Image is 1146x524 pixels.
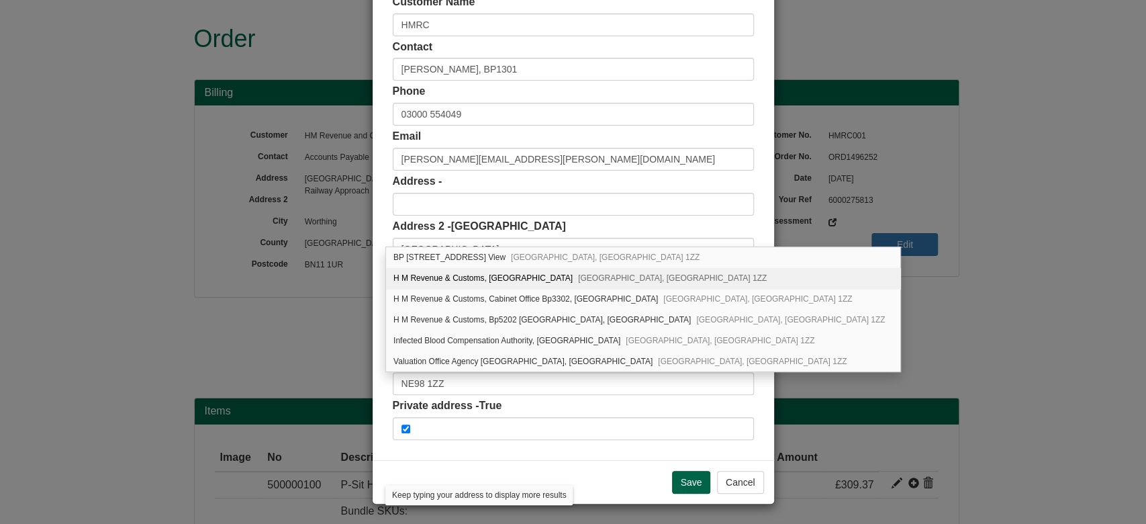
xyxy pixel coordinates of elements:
input: Save [672,471,711,494]
div: BP 5202 Dunstanburgh House, Benton Park View [386,247,900,268]
button: Cancel [717,471,764,494]
label: Private address - [393,398,502,414]
span: [GEOGRAPHIC_DATA], [GEOGRAPHIC_DATA] 1ZZ [663,294,852,304]
span: [GEOGRAPHIC_DATA], [GEOGRAPHIC_DATA] 1ZZ [578,273,767,283]
div: Keep typing your address to display more results [385,485,573,505]
label: Address 2 - [393,219,566,234]
label: Email [393,129,422,144]
div: H M Revenue & Customs, Bp5202 Dunstanburgh House, Benton Park View [386,310,900,331]
span: [GEOGRAPHIC_DATA], [GEOGRAPHIC_DATA] 1ZZ [626,336,814,345]
span: [GEOGRAPHIC_DATA] [451,220,566,232]
div: Infected Blood Compensation Authority, Benton Park View [386,331,900,351]
span: [GEOGRAPHIC_DATA], [GEOGRAPHIC_DATA] 1ZZ [511,253,700,262]
span: [GEOGRAPHIC_DATA], [GEOGRAPHIC_DATA] 1ZZ [658,357,847,366]
label: Phone [393,84,426,99]
div: Valuation Office Agency Newcastle, Benton Park View [386,351,900,372]
span: True [479,400,502,411]
div: H M Revenue & Customs, Cabinet Office Bp3302, Benton Park View [386,289,900,310]
label: Address - [393,174,442,189]
div: H M Revenue & Customs, Benton Park View [386,268,900,289]
span: [GEOGRAPHIC_DATA], [GEOGRAPHIC_DATA] 1ZZ [696,315,885,324]
label: Contact [393,40,433,55]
